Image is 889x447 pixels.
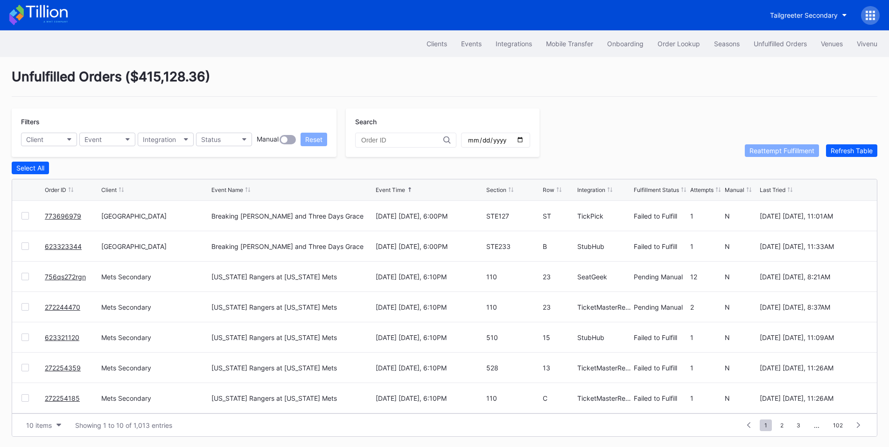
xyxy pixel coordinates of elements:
[211,212,364,220] div: Breaking [PERSON_NAME] and Three Days Grace
[690,242,722,250] div: 1
[257,135,279,144] div: Manual
[543,273,575,281] div: 23
[690,303,722,311] div: 2
[12,69,877,97] div: Unfulfilled Orders ( $415,128.36 )
[486,273,540,281] div: 110
[690,186,714,193] div: Attempts
[496,40,532,48] div: Integrations
[760,186,785,193] div: Last Tried
[305,135,322,143] div: Reset
[45,333,79,341] a: 623321120
[101,364,209,372] div: Mets Secondary
[486,186,506,193] div: Section
[634,333,688,341] div: Failed to Fulfill
[776,419,788,431] span: 2
[138,133,194,146] button: Integration
[814,35,850,52] button: Venues
[634,212,688,220] div: Failed to Fulfill
[486,394,540,402] div: 110
[45,186,66,193] div: Order ID
[634,303,688,311] div: Pending Manual
[75,421,172,429] div: Showing 1 to 10 of 1,013 entries
[196,133,252,146] button: Status
[760,212,868,220] div: [DATE] [DATE], 11:01AM
[770,11,838,19] div: Tailgreeter Secondary
[725,242,757,250] div: N
[211,303,337,311] div: [US_STATE] Rangers at [US_STATE] Mets
[850,35,884,52] a: Vivenu
[754,40,807,48] div: Unfulfilled Orders
[543,394,575,402] div: C
[543,212,575,220] div: ST
[577,364,631,372] div: TicketMasterResale
[201,135,221,143] div: Status
[760,419,772,431] span: 1
[486,212,540,220] div: STE127
[461,40,482,48] div: Events
[376,242,483,250] div: [DATE] [DATE], 6:00PM
[725,186,744,193] div: Manual
[760,394,868,402] div: [DATE] [DATE], 11:26AM
[454,35,489,52] button: Events
[539,35,600,52] button: Mobile Transfer
[543,186,554,193] div: Row
[211,364,337,372] div: [US_STATE] Rangers at [US_STATE] Mets
[634,394,688,402] div: Failed to Fulfill
[12,162,49,174] button: Select All
[747,35,814,52] button: Unfulfilled Orders
[577,303,631,311] div: TicketMasterResale
[143,135,176,143] div: Integration
[577,242,631,250] div: StubHub
[21,419,66,432] button: 10 items
[45,394,80,402] a: 272254185
[634,186,679,193] div: Fulfillment Status
[760,303,868,311] div: [DATE] [DATE], 8:37AM
[543,364,575,372] div: 13
[690,273,722,281] div: 12
[857,40,877,48] div: Vivenu
[760,273,868,281] div: [DATE] [DATE], 8:21AM
[760,242,868,250] div: [DATE] [DATE], 11:33AM
[376,186,405,193] div: Event Time
[577,273,631,281] div: SeatGeek
[420,35,454,52] button: Clients
[211,394,337,402] div: [US_STATE] Rangers at [US_STATE] Mets
[690,394,722,402] div: 1
[725,394,757,402] div: N
[651,35,707,52] a: Order Lookup
[577,186,605,193] div: Integration
[763,7,854,24] button: Tailgreeter Secondary
[376,333,483,341] div: [DATE] [DATE], 6:10PM
[376,273,483,281] div: [DATE] [DATE], 6:10PM
[489,35,539,52] button: Integrations
[543,303,575,311] div: 23
[101,333,209,341] div: Mets Secondary
[600,35,651,52] button: Onboarding
[707,35,747,52] button: Seasons
[101,186,117,193] div: Client
[745,144,819,157] button: Reattempt Fulfillment
[301,133,327,146] button: Reset
[355,118,530,126] div: Search
[211,242,364,250] div: Breaking [PERSON_NAME] and Three Days Grace
[45,273,86,281] a: 756qs272rgn
[821,40,843,48] div: Venues
[79,133,135,146] button: Event
[577,394,631,402] div: TicketMasterResale
[690,212,722,220] div: 1
[16,164,44,172] div: Select All
[101,273,209,281] div: Mets Secondary
[725,333,757,341] div: N
[634,242,688,250] div: Failed to Fulfill
[21,118,327,126] div: Filters
[725,303,757,311] div: N
[376,303,483,311] div: [DATE] [DATE], 6:10PM
[427,40,447,48] div: Clients
[26,421,52,429] div: 10 items
[45,212,81,220] a: 773696979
